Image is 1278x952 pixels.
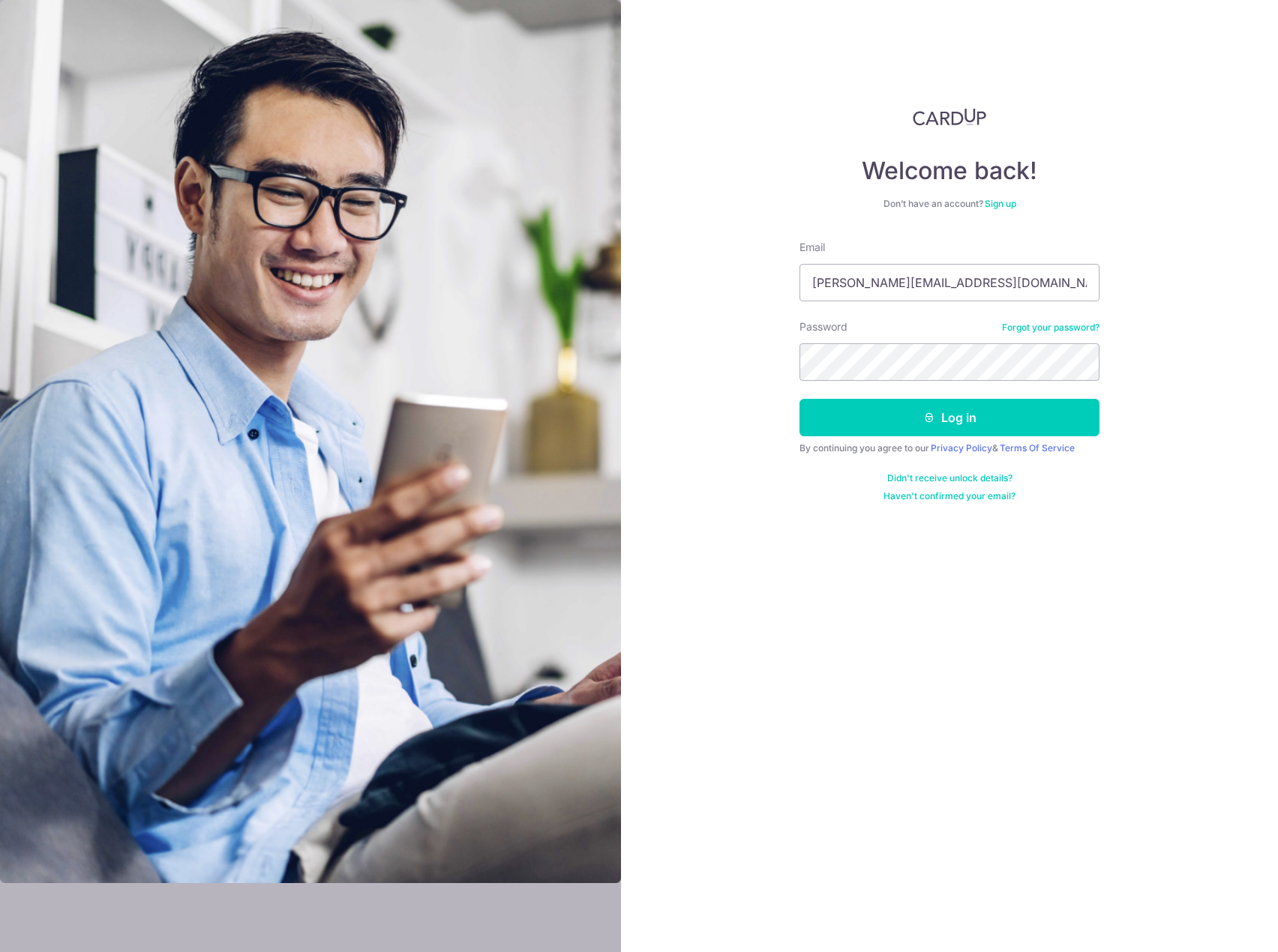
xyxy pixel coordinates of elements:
[913,108,986,126] img: CardUp Logo
[931,442,992,454] a: Privacy Policy
[799,240,825,255] label: Email
[985,198,1016,209] a: Sign up
[1002,322,1099,334] a: Forgot your password?
[883,490,1015,502] a: Haven't confirmed your email?
[887,472,1012,484] a: Didn't receive unlock details?
[799,399,1099,436] button: Log in
[799,319,847,334] label: Password
[1000,442,1075,454] a: Terms Of Service
[799,264,1099,301] input: Enter your Email
[799,198,1099,210] div: Don’t have an account?
[799,156,1099,186] h4: Welcome back!
[799,442,1099,454] div: By continuing you agree to our &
